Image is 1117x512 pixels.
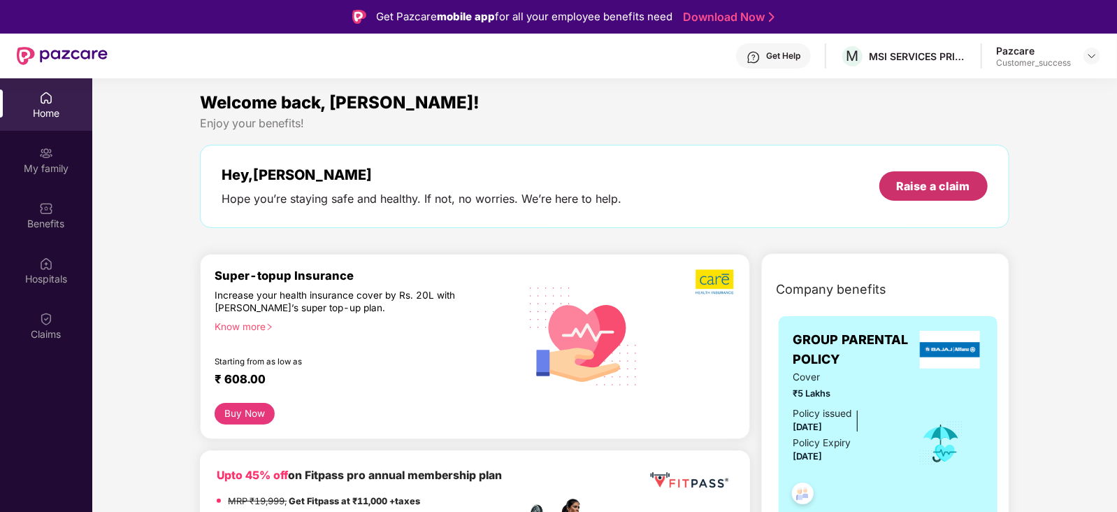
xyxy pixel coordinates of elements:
div: Pazcare [996,44,1071,57]
img: Logo [352,10,366,24]
img: svg+xml;base64,PHN2ZyBpZD0iQ2xhaW0iIHhtbG5zPSJodHRwOi8vd3d3LnczLm9yZy8yMDAwL3N2ZyIgd2lkdGg9IjIwIi... [39,312,53,326]
img: svg+xml;base64,PHN2ZyBpZD0iQmVuZWZpdHMiIHhtbG5zPSJodHRwOi8vd3d3LnczLm9yZy8yMDAwL3N2ZyIgd2lkdGg9Ij... [39,201,53,215]
span: Welcome back, [PERSON_NAME]! [200,92,480,113]
img: New Pazcare Logo [17,47,108,65]
img: icon [918,420,964,467]
div: Enjoy your benefits! [200,116,1009,131]
div: Policy Expiry [793,436,851,451]
div: Raise a claim [897,178,970,194]
div: MSI SERVICES PRIVATE LIMITED [869,50,967,63]
button: Buy Now [215,403,274,425]
img: insurerLogo [920,331,980,369]
span: right [266,323,273,331]
div: Hey, [PERSON_NAME] [222,166,621,183]
span: [DATE] [793,422,822,432]
img: svg+xml;base64,PHN2ZyB4bWxucz0iaHR0cDovL3d3dy53My5vcmcvMjAwMC9zdmciIHhtbG5zOnhsaW5rPSJodHRwOi8vd3... [519,269,649,401]
div: Starting from as low as [215,357,459,367]
div: ₹ 608.00 [215,372,504,389]
span: M [846,48,859,64]
b: Upto 45% off [217,469,288,482]
img: svg+xml;base64,PHN2ZyBpZD0iSG9tZSIgeG1sbnM9Imh0dHA6Ly93d3cudzMub3JnLzIwMDAvc3ZnIiB3aWR0aD0iMjAiIG... [39,91,53,105]
img: fppp.png [647,467,731,493]
span: ₹5 Lakhs [793,387,900,401]
div: Get Help [766,50,800,62]
a: Download Now [683,10,770,24]
b: on Fitpass pro annual membership plan [217,469,502,482]
div: Hope you’re staying safe and healthy. If not, no worries. We’re here to help. [222,192,621,206]
img: b5dec4f62d2307b9de63beb79f102df3.png [696,269,735,295]
div: Know more [215,320,510,330]
span: Cover [793,370,900,385]
div: Get Pazcare for all your employee benefits need [376,8,672,25]
img: svg+xml;base64,PHN2ZyB3aWR0aD0iMjAiIGhlaWdodD0iMjAiIHZpZXdCb3g9IjAgMCAyMCAyMCIgZmlsbD0ibm9uZSIgeG... [39,146,53,160]
img: svg+xml;base64,PHN2ZyBpZD0iRHJvcGRvd24tMzJ4MzIiIHhtbG5zPSJodHRwOi8vd3d3LnczLm9yZy8yMDAwL3N2ZyIgd2... [1086,50,1097,62]
div: Increase your health insurance cover by Rs. 20L with [PERSON_NAME]’s super top-up plan. [215,289,458,314]
strong: Get Fitpass at ₹11,000 +taxes [289,496,420,506]
span: Company benefits [776,280,886,299]
img: svg+xml;base64,PHN2ZyBpZD0iSG9zcGl0YWxzIiB4bWxucz0iaHR0cDovL3d3dy53My5vcmcvMjAwMC9zdmciIHdpZHRoPS... [39,257,53,271]
img: svg+xml;base64,PHN2ZyBpZD0iSGVscC0zMngzMiIgeG1sbnM9Imh0dHA6Ly93d3cudzMub3JnLzIwMDAvc3ZnIiB3aWR0aD... [747,50,761,64]
del: MRP ₹19,999, [228,496,287,506]
span: GROUP PARENTAL POLICY [793,330,916,370]
div: Policy issued [793,406,851,422]
img: Stroke [769,10,774,24]
strong: mobile app [437,10,495,23]
div: Customer_success [996,57,1071,69]
span: [DATE] [793,451,822,462]
div: Super-topup Insurance [215,269,518,283]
